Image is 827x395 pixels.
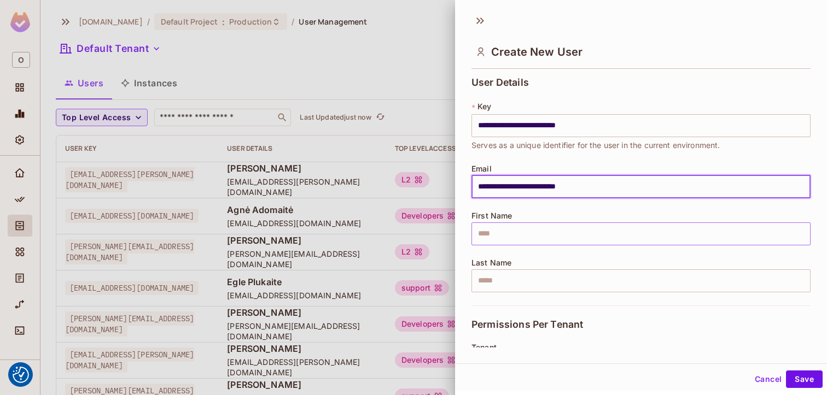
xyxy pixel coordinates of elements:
span: First Name [471,211,512,220]
span: Email [471,164,492,173]
span: Last Name [471,258,511,267]
button: Cancel [750,370,786,388]
span: Serves as a unique identifier for the user in the current environment. [471,139,720,151]
button: Save [786,370,823,388]
span: Tenant [471,343,497,352]
span: Key [477,102,491,111]
span: Permissions Per Tenant [471,319,583,330]
img: Revisit consent button [13,367,29,383]
button: Consent Preferences [13,367,29,383]
span: Create New User [491,45,583,58]
span: User Details [471,77,529,88]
